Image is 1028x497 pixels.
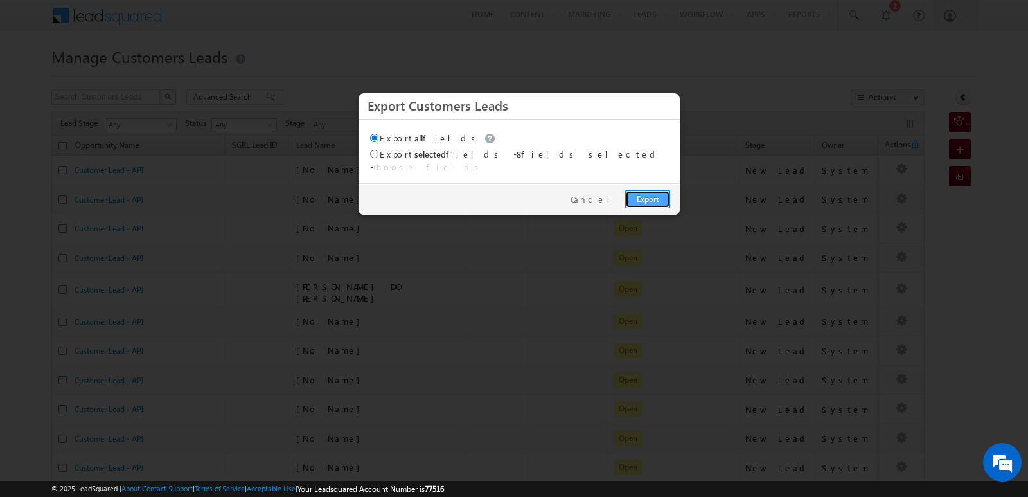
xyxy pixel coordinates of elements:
[373,161,483,172] a: Choose fields
[517,149,521,159] span: 8
[414,149,446,159] span: selected
[370,132,499,143] label: Export fields
[368,94,671,116] h3: Export Customers Leads
[121,484,140,492] a: About
[414,132,423,143] span: all
[370,150,378,158] input: Exportselectedfields
[370,149,503,159] label: Export fields
[425,484,444,494] span: 77516
[297,484,444,494] span: Your Leadsquared Account Number is
[142,484,193,492] a: Contact Support
[625,190,670,208] a: Export
[195,484,245,492] a: Terms of Service
[51,483,444,495] span: © 2025 LeadSquared | | | | |
[370,134,378,142] input: Exportallfields
[513,149,660,159] span: - fields selected
[571,194,619,205] a: Cancel
[370,161,483,172] span: -
[247,484,296,492] a: Acceptable Use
